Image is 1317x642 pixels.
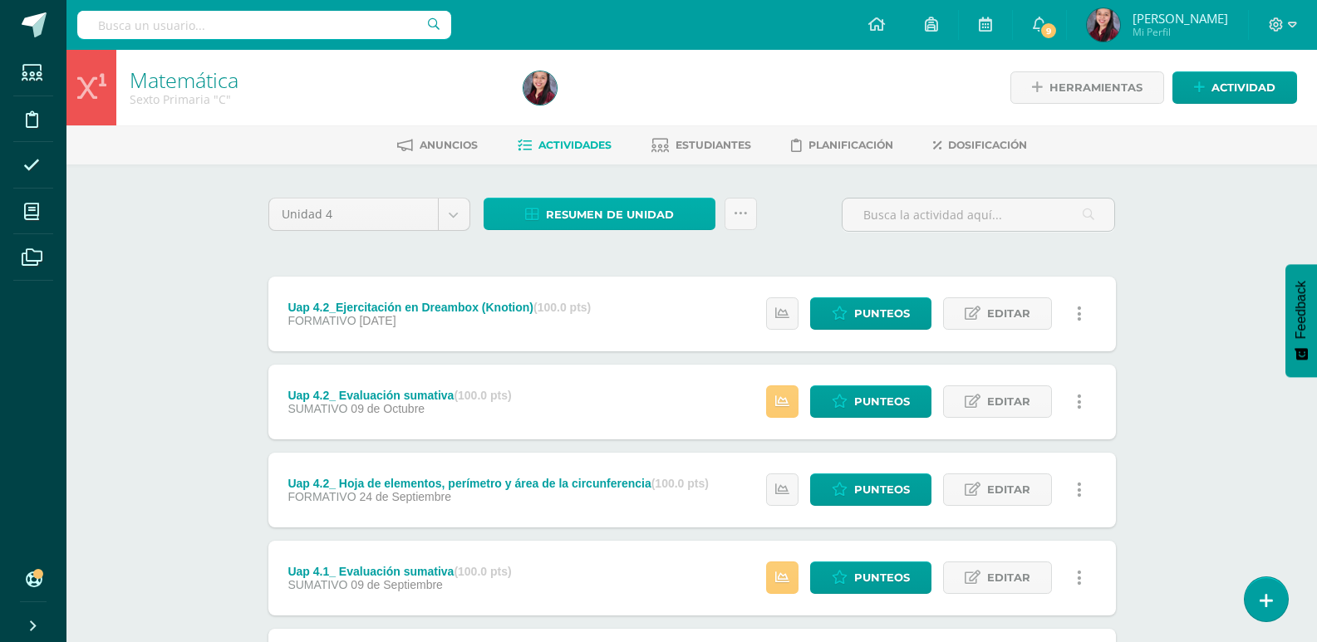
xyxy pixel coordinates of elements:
[808,139,893,151] span: Planificación
[843,198,1114,231] input: Busca la actividad aquí...
[1211,72,1275,103] span: Actividad
[810,297,931,330] a: Punteos
[810,385,931,418] a: Punteos
[1049,72,1143,103] span: Herramientas
[987,298,1030,329] span: Editar
[1172,71,1297,104] a: Actividad
[287,578,347,591] span: SUMATIVO
[948,139,1027,151] span: Dosificación
[484,198,715,230] a: Resumen de unidad
[791,132,893,159] a: Planificación
[130,68,504,91] h1: Matemática
[351,578,443,591] span: 09 de Septiembre
[77,11,451,39] input: Busca un usuario...
[854,474,910,505] span: Punteos
[287,490,356,503] span: FORMATIVO
[1039,22,1058,40] span: 9
[269,198,469,230] a: Unidad 4
[287,301,591,314] div: Uap 4.2_Ejercitación en Dreambox (Knotion)
[287,314,356,327] span: FORMATIVO
[287,402,347,415] span: SUMATIVO
[987,474,1030,505] span: Editar
[454,389,511,402] strong: (100.0 pts)
[397,132,478,159] a: Anuncios
[454,565,511,578] strong: (100.0 pts)
[287,477,709,490] div: Uap 4.2_ Hoja de elementos, perímetro y área de la circunferencia
[130,91,504,107] div: Sexto Primaria 'C'
[282,198,425,230] span: Unidad 4
[546,199,674,230] span: Resumen de unidad
[810,561,931,594] a: Punteos
[1087,8,1120,42] img: a202e39fcda710650a8c2a2442658e7e.png
[987,562,1030,593] span: Editar
[651,132,751,159] a: Estudiantes
[854,298,910,329] span: Punteos
[518,132,612,159] a: Actividades
[130,66,238,94] a: Matemática
[359,314,396,327] span: [DATE]
[523,71,557,105] img: a202e39fcda710650a8c2a2442658e7e.png
[810,473,931,506] a: Punteos
[359,490,451,503] span: 24 de Septiembre
[538,139,612,151] span: Actividades
[420,139,478,151] span: Anuncios
[676,139,751,151] span: Estudiantes
[1133,25,1228,39] span: Mi Perfil
[1010,71,1164,104] a: Herramientas
[987,386,1030,417] span: Editar
[854,386,910,417] span: Punteos
[287,389,511,402] div: Uap 4.2_ Evaluación sumativa
[1294,281,1309,339] span: Feedback
[533,301,591,314] strong: (100.0 pts)
[933,132,1027,159] a: Dosificación
[1285,264,1317,377] button: Feedback - Mostrar encuesta
[351,402,425,415] span: 09 de Octubre
[854,562,910,593] span: Punteos
[287,565,511,578] div: Uap 4.1_ Evaluación sumativa
[651,477,709,490] strong: (100.0 pts)
[1133,10,1228,27] span: [PERSON_NAME]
